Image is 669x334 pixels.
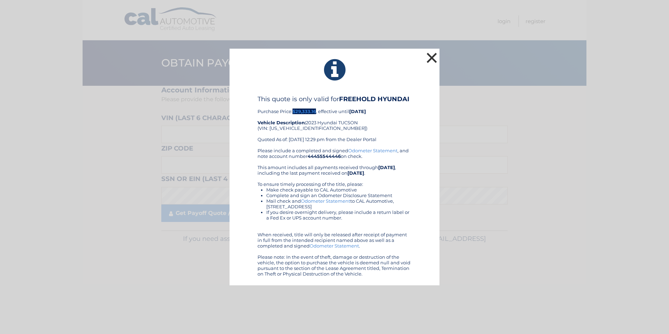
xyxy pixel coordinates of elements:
li: If you desire overnight delivery, please include a return label or a Fed Ex or UPS account number. [266,209,411,221]
b: 44455544446 [308,153,341,159]
li: Mail check and to CAL Automotive, [STREET_ADDRESS] [266,198,411,209]
a: Odometer Statement [348,148,397,153]
b: [DATE] [347,170,364,176]
strong: Vehicle Description: [258,120,306,125]
h4: This quote is only valid for [258,95,411,103]
div: Please include a completed and signed , and note account number on check. This amount includes al... [258,148,411,277]
b: [DATE] [378,165,395,170]
b: FREEHOLD HYUNDAI [339,95,409,103]
li: Complete and sign an Odometer Disclosure Statement [266,193,411,198]
li: Make check payable to CAL Automotive [266,187,411,193]
a: Odometer Statement [301,198,350,204]
b: [DATE] [349,109,366,114]
button: × [425,51,439,65]
a: Odometer Statement [310,243,359,249]
b: $29,333.16 [293,109,316,114]
div: Purchase Price: , effective until 2023 Hyundai TUCSON (VIN: [US_VEHICLE_IDENTIFICATION_NUMBER]) Q... [258,95,411,148]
